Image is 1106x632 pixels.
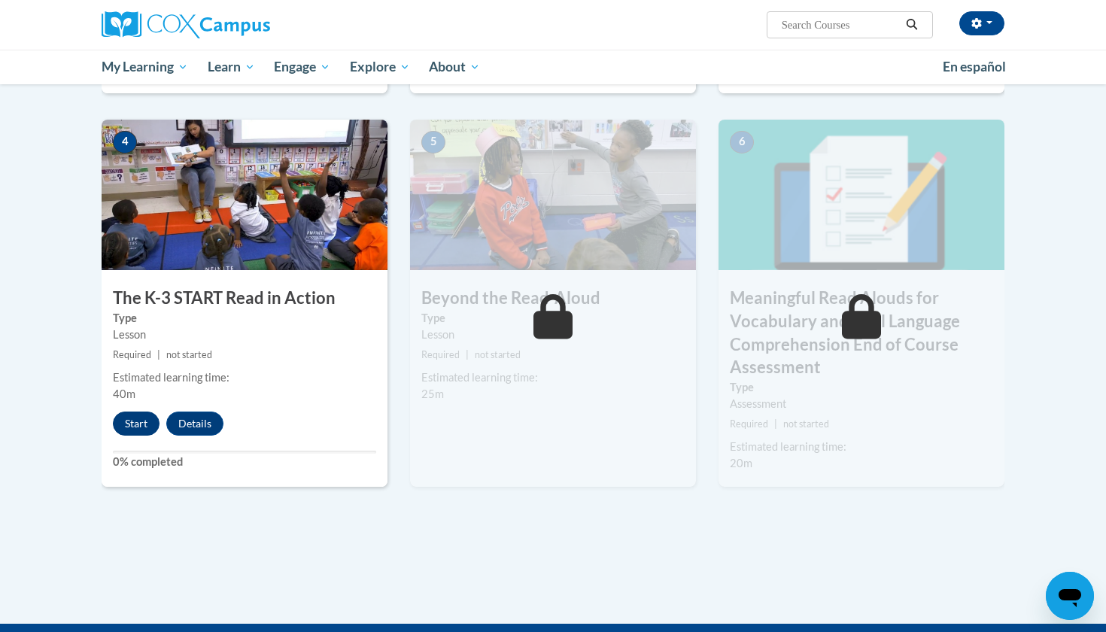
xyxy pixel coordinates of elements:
[421,131,445,153] span: 5
[774,418,777,430] span: |
[421,310,685,327] label: Type
[1046,572,1094,620] iframe: Button to launch messaging window
[475,349,521,360] span: not started
[113,310,376,327] label: Type
[113,454,376,470] label: 0% completed
[350,58,410,76] span: Explore
[943,59,1006,74] span: En español
[420,50,491,84] a: About
[466,349,469,360] span: |
[730,379,993,396] label: Type
[208,58,255,76] span: Learn
[730,457,752,469] span: 20m
[410,287,696,310] h3: Beyond the Read-Aloud
[113,349,151,360] span: Required
[421,349,460,360] span: Required
[719,120,1004,270] img: Course Image
[92,50,198,84] a: My Learning
[780,16,901,34] input: Search Courses
[274,58,330,76] span: Engage
[102,58,188,76] span: My Learning
[421,369,685,386] div: Estimated learning time:
[113,369,376,386] div: Estimated learning time:
[102,287,387,310] h3: The K-3 START Read in Action
[102,11,387,38] a: Cox Campus
[719,287,1004,379] h3: Meaningful Read Alouds for Vocabulary and Oral Language Comprehension End of Course Assessment
[340,50,420,84] a: Explore
[113,327,376,343] div: Lesson
[730,131,754,153] span: 6
[730,439,993,455] div: Estimated learning time:
[730,396,993,412] div: Assessment
[113,387,135,400] span: 40m
[113,412,160,436] button: Start
[166,349,212,360] span: not started
[901,16,923,34] button: Search
[429,58,480,76] span: About
[730,418,768,430] span: Required
[933,51,1016,83] a: En español
[79,50,1027,84] div: Main menu
[959,11,1004,35] button: Account Settings
[166,412,223,436] button: Details
[102,120,387,270] img: Course Image
[102,11,270,38] img: Cox Campus
[410,120,696,270] img: Course Image
[198,50,265,84] a: Learn
[421,327,685,343] div: Lesson
[421,387,444,400] span: 25m
[783,418,829,430] span: not started
[264,50,340,84] a: Engage
[157,349,160,360] span: |
[113,131,137,153] span: 4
